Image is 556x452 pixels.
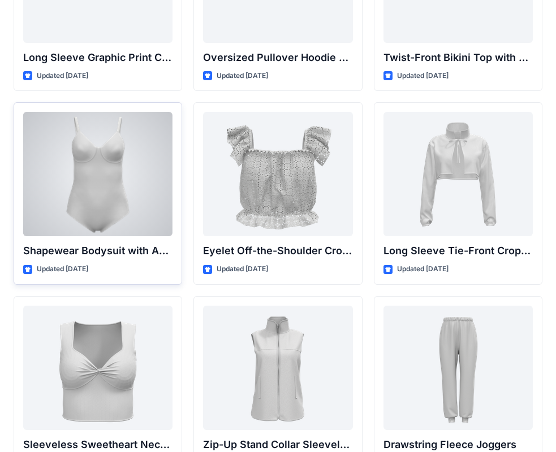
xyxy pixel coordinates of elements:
p: Long Sleeve Tie-Front Cropped Shrug [383,243,533,259]
a: Drawstring Fleece Joggers [383,306,533,430]
p: Oversized Pullover Hoodie with Front Pocket [203,50,352,66]
a: Shapewear Bodysuit with Adjustable Straps [23,112,173,236]
p: Updated [DATE] [397,70,449,82]
p: Twist-Front Bikini Top with Thin Straps [383,50,533,66]
a: Long Sleeve Tie-Front Cropped Shrug [383,112,533,236]
p: Updated [DATE] [397,263,449,275]
p: Updated [DATE] [37,70,88,82]
p: Shapewear Bodysuit with Adjustable Straps [23,243,173,259]
p: Long Sleeve Graphic Print Cropped Turtleneck [23,50,173,66]
a: Eyelet Off-the-Shoulder Crop Top with Ruffle Straps [203,112,352,236]
p: Updated [DATE] [37,263,88,275]
p: Updated [DATE] [217,70,268,82]
a: Zip-Up Stand Collar Sleeveless Vest [203,306,352,430]
a: Sleeveless Sweetheart Neck Twist-Front Crop Top [23,306,173,430]
p: Eyelet Off-the-Shoulder Crop Top with Ruffle Straps [203,243,352,259]
p: Updated [DATE] [217,263,268,275]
